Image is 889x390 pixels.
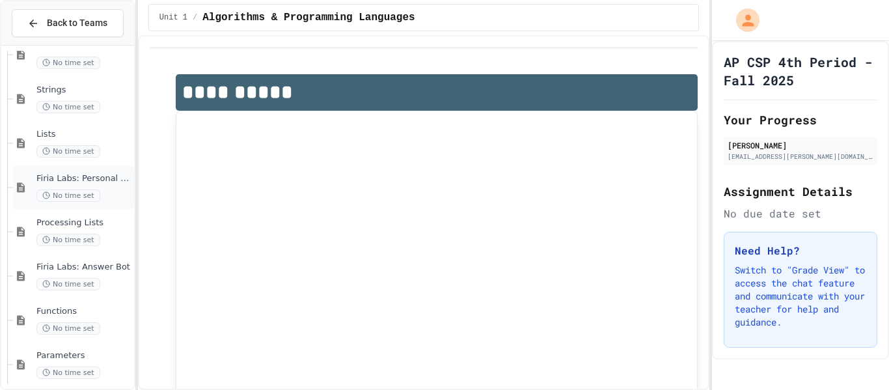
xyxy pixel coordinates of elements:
span: Processing Lists [36,217,131,229]
h1: AP CSP 4th Period - Fall 2025 [724,53,877,89]
span: Functions [36,306,131,317]
h2: Assignment Details [724,182,877,201]
div: No due date set [724,206,877,221]
button: Back to Teams [12,9,124,37]
span: Unit 1 [159,12,187,23]
h2: Your Progress [724,111,877,129]
span: No time set [36,57,100,69]
span: No time set [36,145,100,158]
span: Firia Labs: Personal Billboard [36,173,131,184]
span: No time set [36,189,100,202]
span: No time set [36,234,100,246]
span: No time set [36,367,100,379]
div: [EMAIL_ADDRESS][PERSON_NAME][DOMAIN_NAME] [728,152,873,161]
div: [PERSON_NAME] [728,139,873,151]
div: My Account [722,5,763,35]
span: No time set [36,278,100,290]
span: Lists [36,129,131,140]
span: Strings [36,85,131,96]
span: No time set [36,322,100,335]
span: Back to Teams [47,16,107,30]
h3: Need Help? [735,243,866,258]
p: Switch to "Grade View" to access the chat feature and communicate with your teacher for help and ... [735,264,866,329]
span: Parameters [36,350,131,361]
span: Firia Labs: Answer Bot [36,262,131,273]
span: / [193,12,197,23]
span: Algorithms & Programming Languages [202,10,415,25]
span: No time set [36,101,100,113]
